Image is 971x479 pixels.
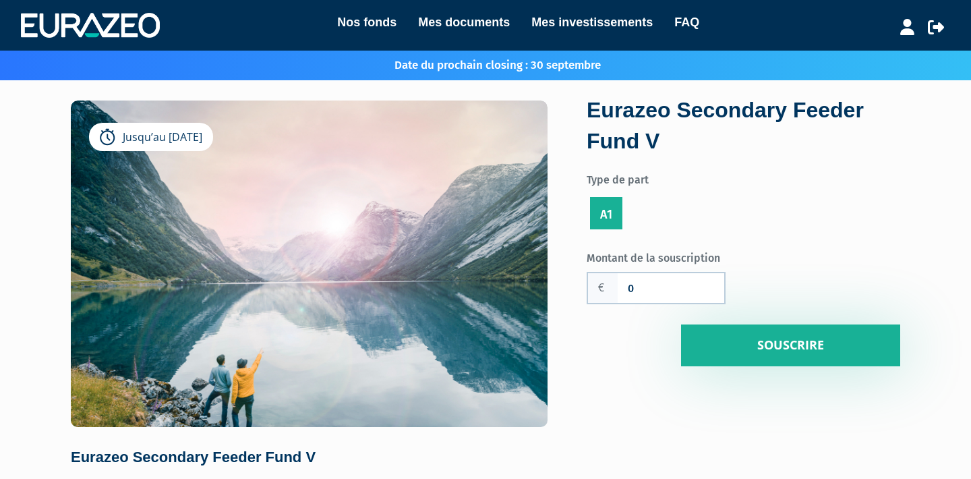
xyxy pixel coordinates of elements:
a: Mes documents [418,13,510,32]
p: Date du prochain closing : 30 septembre [355,57,601,74]
a: FAQ [674,13,699,32]
label: A1 [590,197,622,229]
h4: Eurazeo Secondary Feeder Fund V [71,449,900,466]
div: Eurazeo Secondary Feeder Fund V [587,95,900,157]
label: Montant de la souscription [587,246,744,266]
label: Type de part [587,168,900,188]
img: 1732889491-logotype_eurazeo_blanc_rvb.png [21,13,160,37]
input: Souscrire [681,325,900,366]
div: Jusqu’au [DATE] [89,123,213,151]
input: Montant de la souscription souhaité [618,273,724,303]
a: Mes investissements [531,13,653,32]
a: Nos fonds [337,13,396,32]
